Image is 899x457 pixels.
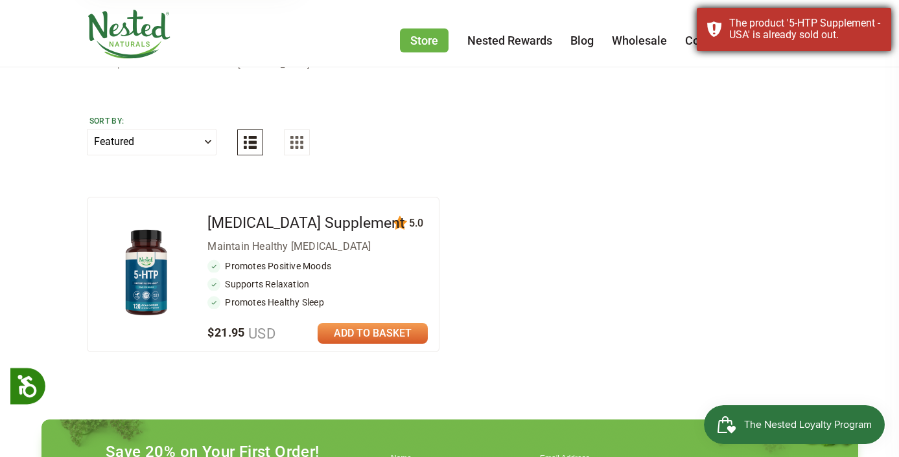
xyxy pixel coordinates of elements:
[87,10,171,59] img: Nested Naturals
[467,34,552,47] a: Nested Rewards
[244,136,257,149] img: List
[612,34,667,47] a: Wholesale
[207,296,428,309] li: Promotes Healthy Sleep
[207,214,405,232] a: [MEDICAL_DATA] Supplement
[89,116,214,126] label: Sort by:
[400,28,449,52] a: Store
[245,326,275,342] span: USD
[207,239,428,254] div: Maintain Healthy [MEDICAL_DATA]
[207,260,428,273] li: Promotes Positive Moods
[108,224,184,323] img: 5-HTP Supplement
[207,278,428,291] li: Supports Relaxation
[685,34,742,47] a: Contact Us
[570,34,594,47] a: Blog
[290,136,303,149] img: Grid
[704,405,886,444] iframe: Button to open loyalty program pop-up
[207,326,275,339] span: $21.95
[729,17,881,41] div: The product '5-HTP Supplement - USA' is already sold out.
